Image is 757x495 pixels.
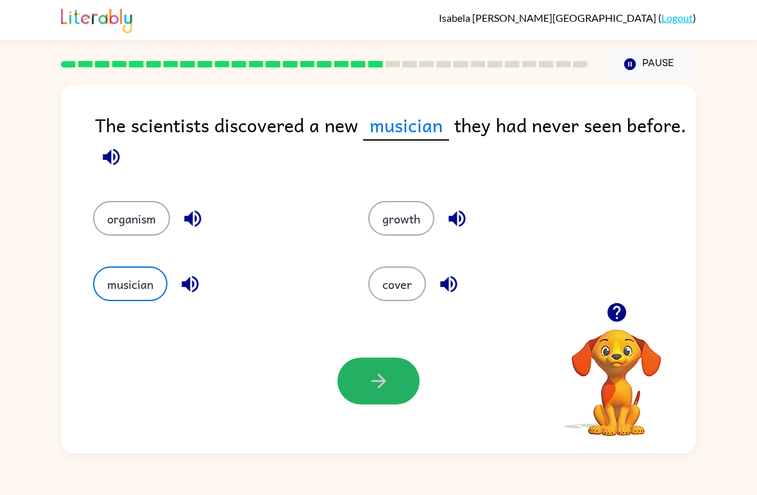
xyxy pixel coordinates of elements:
button: cover [368,266,426,301]
span: Isabela [PERSON_NAME][GEOGRAPHIC_DATA] [439,12,658,24]
button: Pause [603,49,696,79]
span: musician [363,110,449,141]
video: Your browser must support playing .mp4 files to use Literably. Please try using another browser. [552,309,681,438]
a: Logout [661,12,693,24]
div: ( ) [439,12,696,24]
img: Literably [61,5,132,33]
button: growth [368,201,434,236]
div: The scientists discovered a new they had never seen before. [95,110,696,175]
button: organism [93,201,170,236]
button: musician [93,266,167,301]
